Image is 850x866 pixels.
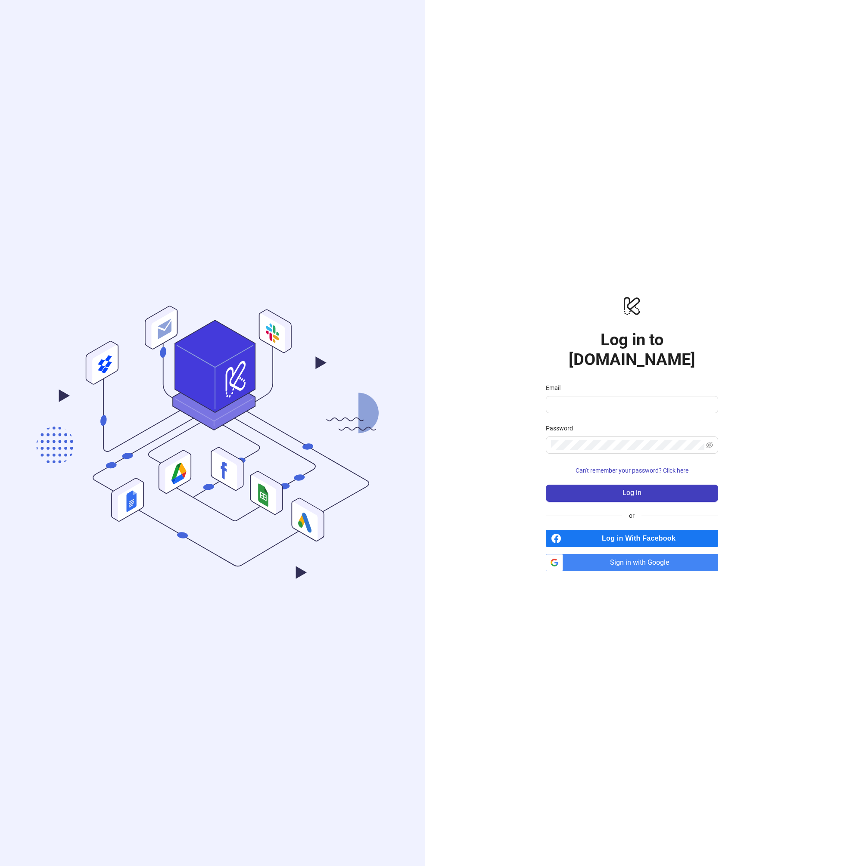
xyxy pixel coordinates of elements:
[546,467,718,474] a: Can't remember your password? Click here
[551,440,704,450] input: Password
[567,554,718,571] span: Sign in with Google
[706,442,713,448] span: eye-invisible
[546,330,718,369] h1: Log in to [DOMAIN_NAME]
[551,399,711,410] input: Email
[546,464,718,478] button: Can't remember your password? Click here
[576,467,688,474] span: Can't remember your password? Click here
[546,485,718,502] button: Log in
[546,383,566,393] label: Email
[565,530,718,547] span: Log in With Facebook
[546,554,718,571] a: Sign in with Google
[622,511,641,520] span: or
[546,530,718,547] a: Log in With Facebook
[546,424,579,433] label: Password
[623,489,641,497] span: Log in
